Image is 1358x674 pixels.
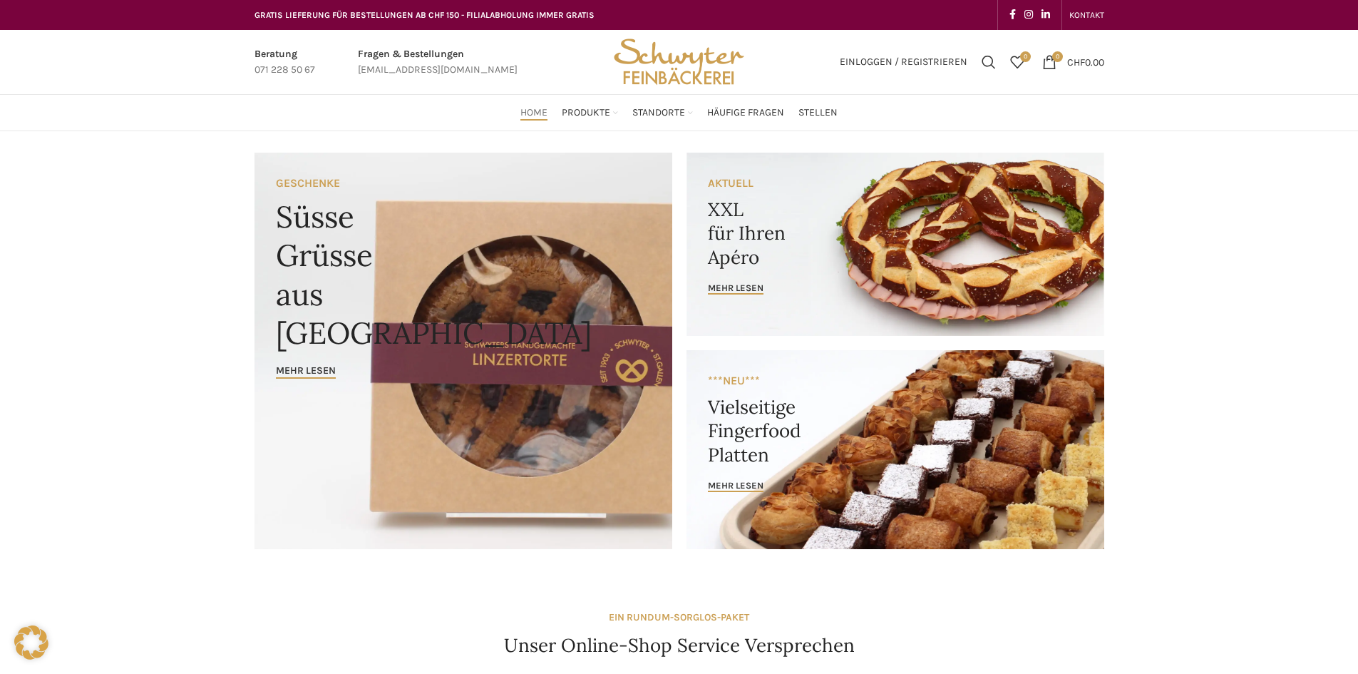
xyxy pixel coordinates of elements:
[707,98,784,127] a: Häufige Fragen
[1067,56,1104,68] bdi: 0.00
[254,46,315,78] a: Infobox link
[1003,48,1032,76] div: Meine Wunschliste
[358,46,518,78] a: Infobox link
[686,350,1104,549] a: Banner link
[1005,5,1020,25] a: Facebook social link
[798,98,838,127] a: Stellen
[1035,48,1111,76] a: 0 CHF0.00
[798,106,838,120] span: Stellen
[1020,51,1031,62] span: 0
[833,48,974,76] a: Einloggen / Registrieren
[609,611,749,623] strong: EIN RUNDUM-SORGLOS-PAKET
[1037,5,1054,25] a: Linkedin social link
[520,106,547,120] span: Home
[254,153,672,549] a: Banner link
[1069,1,1104,29] a: KONTAKT
[840,57,967,67] span: Einloggen / Registrieren
[609,55,749,67] a: Site logo
[707,106,784,120] span: Häufige Fragen
[562,98,618,127] a: Produkte
[1020,5,1037,25] a: Instagram social link
[609,30,749,94] img: Bäckerei Schwyter
[1052,51,1063,62] span: 0
[686,153,1104,336] a: Banner link
[1003,48,1032,76] a: 0
[632,106,685,120] span: Standorte
[1069,10,1104,20] span: KONTAKT
[520,98,547,127] a: Home
[247,98,1111,127] div: Main navigation
[632,98,693,127] a: Standorte
[562,106,610,120] span: Produkte
[254,10,595,20] span: GRATIS LIEFERUNG FÜR BESTELLUNGEN AB CHF 150 - FILIALABHOLUNG IMMER GRATIS
[1067,56,1085,68] span: CHF
[974,48,1003,76] a: Suchen
[504,633,855,658] h4: Unser Online-Shop Service Versprechen
[1062,1,1111,29] div: Secondary navigation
